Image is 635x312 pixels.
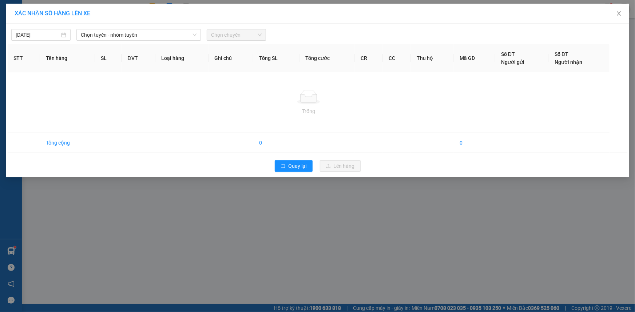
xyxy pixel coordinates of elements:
[209,44,253,72] th: Ghi chú
[454,44,495,72] th: Mã GD
[609,4,629,24] button: Close
[555,51,569,57] span: Số ĐT
[40,44,95,72] th: Tên hàng
[16,6,61,29] strong: CHUYỂN PHÁT NHANH ĐÔNG LÝ
[555,59,583,65] span: Người nhận
[62,37,106,45] span: GP1310250003
[95,44,122,72] th: SL
[411,44,454,72] th: Thu hộ
[19,48,58,64] strong: PHIẾU BIÊN NHẬN
[122,44,155,72] th: ĐVT
[281,163,286,169] span: rollback
[193,33,197,37] span: down
[501,59,524,65] span: Người gửi
[19,31,58,46] span: SĐT XE 0867 585 938
[253,133,300,153] td: 0
[299,44,355,72] th: Tổng cước
[289,162,307,170] span: Quay lại
[40,133,95,153] td: Tổng cộng
[501,51,515,57] span: Số ĐT
[16,31,60,39] input: 13/10/2025
[211,29,262,40] span: Chọn chuyến
[616,11,622,16] span: close
[15,10,90,17] span: XÁC NHẬN SỐ HÀNG LÊN XE
[4,25,15,50] img: logo
[275,160,313,172] button: rollbackQuay lại
[13,107,604,115] div: Trống
[8,44,40,72] th: STT
[253,44,300,72] th: Tổng SL
[155,44,209,72] th: Loại hàng
[355,44,383,72] th: CR
[320,160,361,172] button: uploadLên hàng
[81,29,197,40] span: Chọn tuyến - nhóm tuyến
[454,133,495,153] td: 0
[383,44,411,72] th: CC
